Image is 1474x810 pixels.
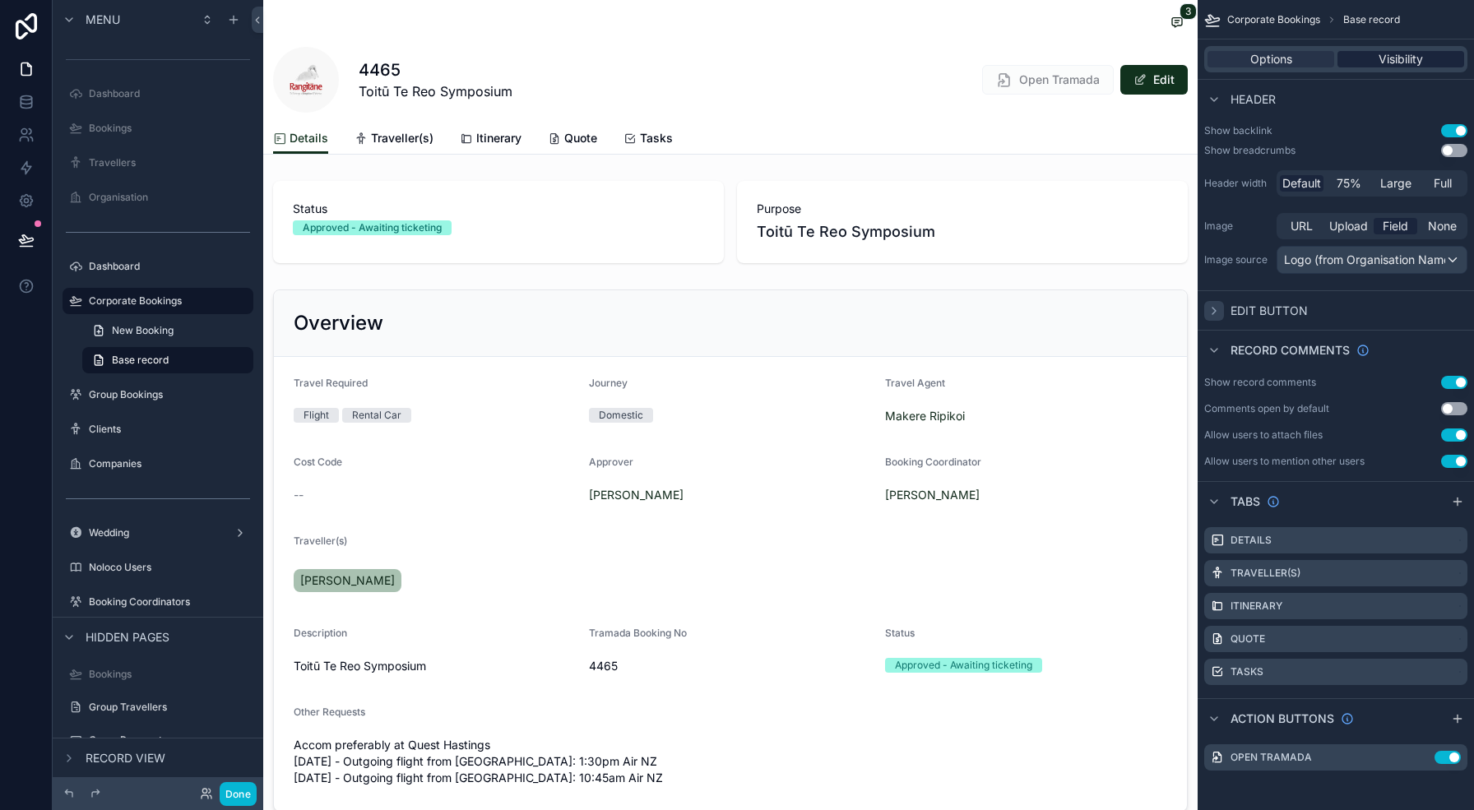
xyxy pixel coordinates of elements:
[1204,455,1365,468] div: Allow users to mention other users
[63,150,253,176] a: Travellers
[1379,51,1423,67] span: Visibility
[89,388,250,401] label: Group Bookings
[63,451,253,477] a: Companies
[63,661,253,687] a: Bookings
[89,260,250,273] label: Dashboard
[89,156,250,169] label: Travellers
[359,81,512,101] span: Toitū Te Reo Symposium
[1434,175,1452,192] span: Full
[1231,665,1263,678] label: Tasks
[89,423,250,436] label: Clients
[290,130,328,146] span: Details
[1204,220,1270,233] label: Image
[1291,218,1313,234] span: URL
[460,123,521,156] a: Itinerary
[86,629,169,646] span: Hidden pages
[1180,3,1197,20] span: 3
[548,123,597,156] a: Quote
[63,520,253,546] a: Wedding
[89,457,250,470] label: Companies
[1231,599,1282,613] label: Itinerary
[89,87,250,100] label: Dashboard
[89,734,250,747] label: Group Payments
[1231,751,1312,764] label: Open Tramada
[1282,175,1321,192] span: Default
[63,416,253,442] a: Clients
[371,130,433,146] span: Traveller(s)
[1204,428,1323,442] div: Allow users to attach files
[63,589,253,615] a: Booking Coordinators
[564,130,597,146] span: Quote
[1204,144,1296,157] div: Show breadcrumbs
[1428,218,1457,234] span: None
[63,727,253,753] a: Group Payments
[1277,246,1467,274] button: Logo (from Organisation Name)
[63,288,253,314] a: Corporate Bookings
[1231,303,1308,319] span: Edit button
[86,750,165,766] span: Record view
[63,694,253,720] a: Group Travellers
[355,123,433,156] a: Traveller(s)
[89,595,250,609] label: Booking Coordinators
[89,294,243,308] label: Corporate Bookings
[112,354,169,367] span: Base record
[89,668,250,681] label: Bookings
[1204,124,1272,137] div: Show backlink
[63,253,253,280] a: Dashboard
[1227,13,1320,26] span: Corporate Bookings
[89,191,250,204] label: Organisation
[1231,91,1276,108] span: Header
[1231,567,1300,580] label: Traveller(s)
[63,81,253,107] a: Dashboard
[82,347,253,373] a: Base record
[1231,342,1350,359] span: Record comments
[359,58,512,81] h1: 4465
[89,561,250,574] label: Noloco Users
[1204,376,1316,389] div: Show record comments
[1329,218,1368,234] span: Upload
[1204,177,1270,190] label: Header width
[1383,218,1408,234] span: Field
[273,123,328,155] a: Details
[623,123,673,156] a: Tasks
[220,782,257,806] button: Done
[1231,632,1265,646] label: Quote
[1231,493,1260,510] span: Tabs
[86,12,120,28] span: Menu
[1380,175,1411,192] span: Large
[63,382,253,408] a: Group Bookings
[640,130,673,146] span: Tasks
[1204,253,1270,266] label: Image source
[1250,51,1292,67] span: Options
[1231,534,1272,547] label: Details
[63,115,253,141] a: Bookings
[89,526,227,539] label: Wedding
[1166,13,1188,34] button: 3
[89,122,250,135] label: Bookings
[1337,175,1361,192] span: 75%
[476,130,521,146] span: Itinerary
[112,324,174,337] span: New Booking
[63,184,253,211] a: Organisation
[82,317,253,344] a: New Booking
[89,701,250,714] label: Group Travellers
[1120,65,1188,95] button: Edit
[63,554,253,581] a: Noloco Users
[1284,252,1445,268] span: Logo (from Organisation Name)
[1231,710,1334,727] span: Action buttons
[1343,13,1400,26] span: Base record
[1204,402,1329,415] div: Comments open by default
